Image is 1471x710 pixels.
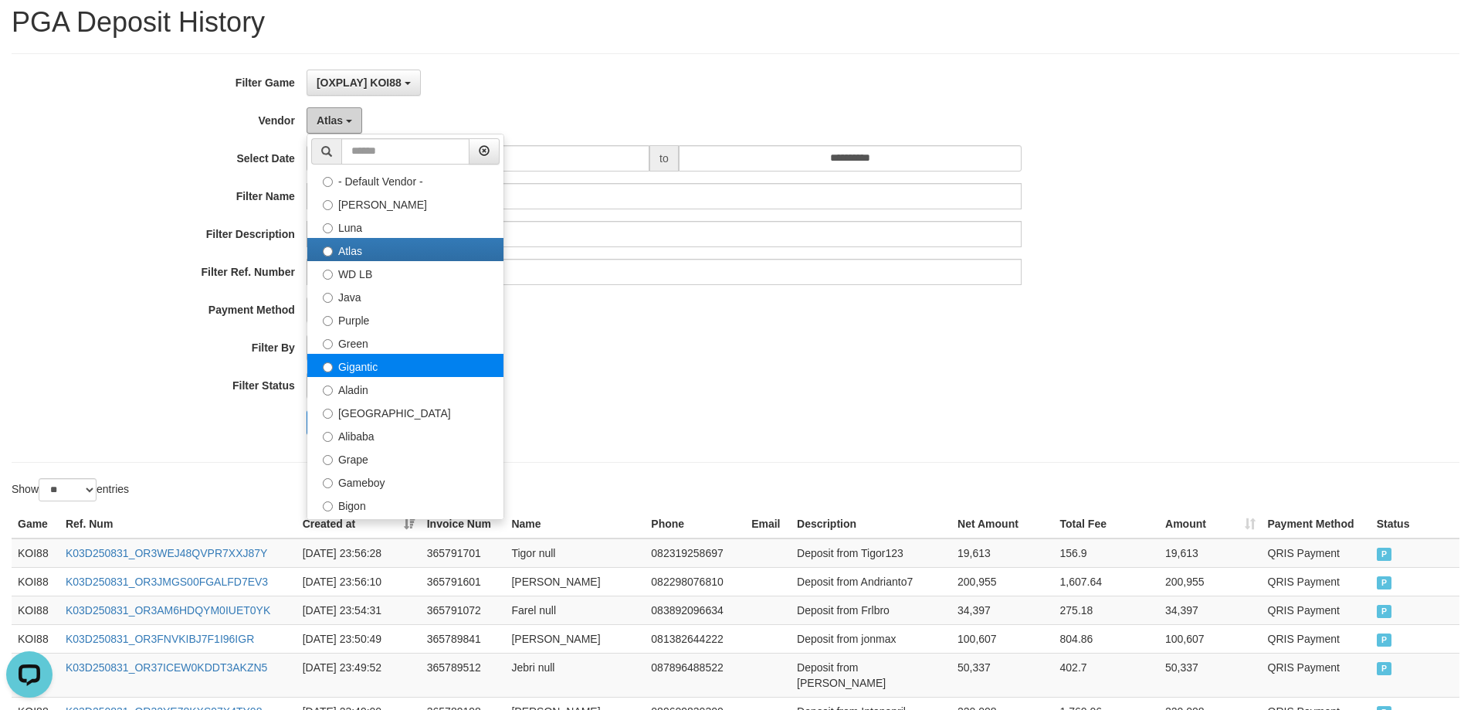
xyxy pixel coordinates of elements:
[1371,510,1459,538] th: Status
[307,354,503,377] label: Gigantic
[12,624,59,653] td: KOI88
[307,447,503,470] label: Grape
[297,596,421,624] td: [DATE] 23:54:31
[12,538,59,568] td: KOI88
[307,261,503,284] label: WD LB
[791,653,951,697] td: Deposit from [PERSON_NAME]
[791,510,951,538] th: Description
[307,423,503,447] label: Alibaba
[59,510,297,538] th: Ref. Num
[645,567,745,596] td: 082298076810
[66,661,267,674] a: K03D250831_OR37ICEW0KDDT3AKZN5
[1054,653,1159,697] td: 402.7
[1377,634,1392,647] span: PAID
[1262,567,1371,596] td: QRIS Payment
[645,624,745,653] td: 081382644222
[307,70,421,96] button: [OXPLAY] KOI88
[1054,624,1159,653] td: 804.86
[39,478,97,501] select: Showentries
[307,516,503,539] label: Allstar
[645,510,745,538] th: Phone
[307,215,503,238] label: Luna
[951,538,1053,568] td: 19,613
[1262,653,1371,697] td: QRIS Payment
[1262,538,1371,568] td: QRIS Payment
[421,596,506,624] td: 365791072
[1262,596,1371,624] td: QRIS Payment
[323,362,333,372] input: Gigantic
[1377,548,1392,561] span: PAID
[505,653,645,697] td: Jebri null
[317,76,402,89] span: [OXPLAY] KOI88
[323,316,333,326] input: Purple
[297,624,421,653] td: [DATE] 23:50:49
[323,432,333,442] input: Alibaba
[1054,567,1159,596] td: 1,607.64
[66,576,268,588] a: K03D250831_OR3JMGS00FGALFD7EV3
[12,7,1459,38] h1: PGA Deposit History
[645,653,745,697] td: 087896488522
[505,624,645,653] td: [PERSON_NAME]
[1159,510,1261,538] th: Amount: activate to sort column ascending
[1054,510,1159,538] th: Total Fee
[1159,567,1261,596] td: 200,955
[505,538,645,568] td: Tigor null
[323,478,333,488] input: Gameboy
[421,510,506,538] th: Invoice Num
[307,331,503,354] label: Green
[791,624,951,653] td: Deposit from jonmax
[951,567,1053,596] td: 200,955
[307,470,503,493] label: Gameboy
[1377,576,1392,589] span: PAID
[649,145,679,172] span: to
[1159,653,1261,697] td: 50,337
[323,200,333,210] input: [PERSON_NAME]
[951,510,1053,538] th: Net Amount
[307,238,503,261] label: Atlas
[1159,624,1261,653] td: 100,607
[66,547,267,559] a: K03D250831_OR3WEJ48QVPR7XXJ87Y
[297,567,421,596] td: [DATE] 23:56:10
[791,596,951,624] td: Deposit from Frlbro
[323,293,333,303] input: Java
[307,400,503,423] label: [GEOGRAPHIC_DATA]
[421,538,506,568] td: 365791701
[951,653,1053,697] td: 50,337
[951,596,1053,624] td: 34,397
[307,307,503,331] label: Purple
[1377,605,1392,618] span: PAID
[1377,662,1392,675] span: PAID
[12,567,59,596] td: KOI88
[323,339,333,349] input: Green
[297,510,421,538] th: Created at: activate to sort column ascending
[505,510,645,538] th: Name
[307,168,503,192] label: - Default Vendor -
[1159,538,1261,568] td: 19,613
[323,409,333,419] input: [GEOGRAPHIC_DATA]
[1054,596,1159,624] td: 275.18
[307,493,503,516] label: Bigon
[645,538,745,568] td: 082319258697
[1262,510,1371,538] th: Payment Method
[421,567,506,596] td: 365791601
[307,377,503,400] label: Aladin
[421,624,506,653] td: 365789841
[12,510,59,538] th: Game
[12,478,129,501] label: Show entries
[317,114,343,127] span: Atlas
[66,604,270,617] a: K03D250831_OR3AM6HDQYM0IUET0YK
[323,246,333,256] input: Atlas
[1262,624,1371,653] td: QRIS Payment
[307,192,503,215] label: [PERSON_NAME]
[323,386,333,396] input: Aladin
[6,6,53,53] button: Open LiveChat chat widget
[745,510,791,538] th: Email
[323,455,333,465] input: Grape
[1159,596,1261,624] td: 34,397
[421,653,506,697] td: 365789512
[307,107,362,134] button: Atlas
[791,567,951,596] td: Deposit from Andrianto7
[323,223,333,233] input: Luna
[791,538,951,568] td: Deposit from Tigor123
[12,596,59,624] td: KOI88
